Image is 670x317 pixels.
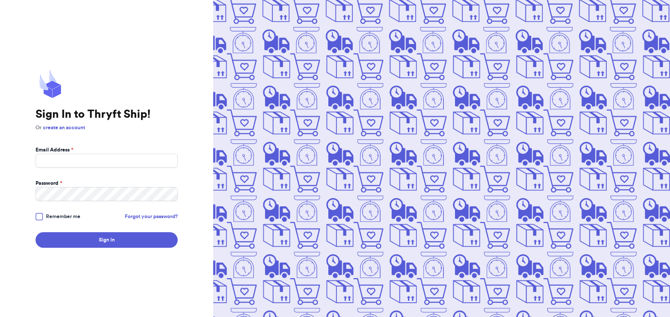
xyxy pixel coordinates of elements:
a: Forgot your password? [125,213,178,220]
label: Email Address [36,146,73,154]
span: Remember me [46,213,80,220]
a: create an account [43,125,85,130]
button: Sign In [36,232,178,248]
p: Or [36,124,178,131]
h1: Sign In to Thryft Ship! [36,108,178,121]
label: Password [36,180,62,187]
